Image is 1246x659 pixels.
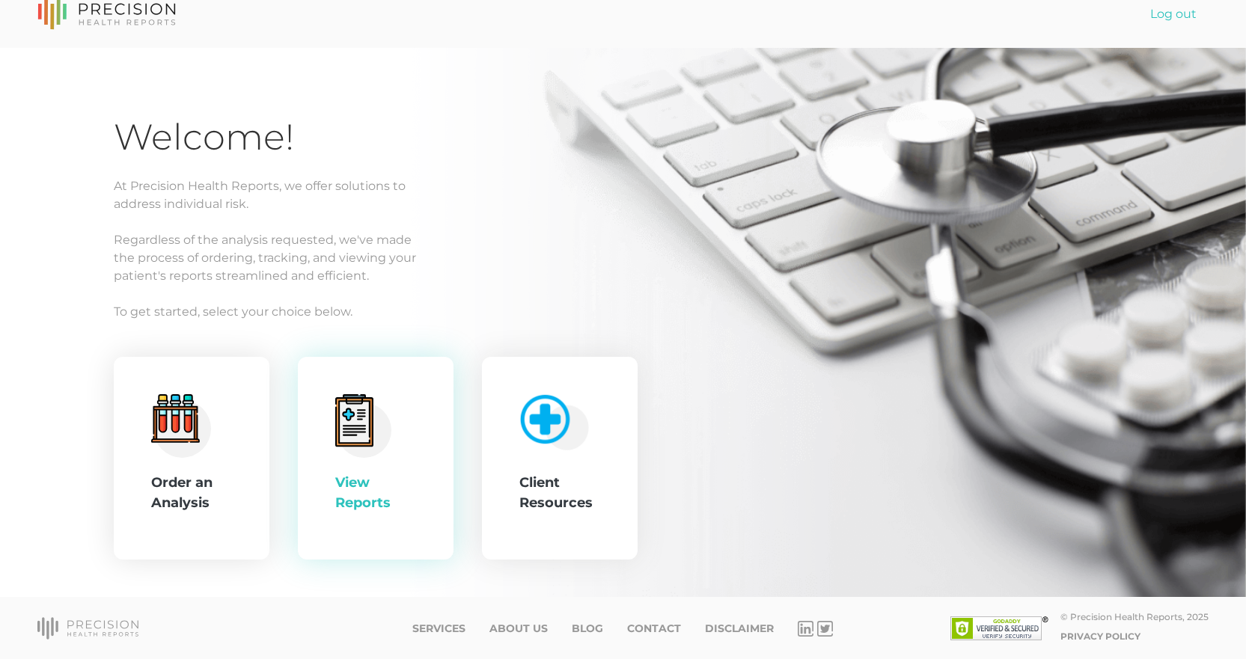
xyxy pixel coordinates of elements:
[572,622,603,635] a: Blog
[519,473,600,513] div: Client Resources
[705,622,774,635] a: Disclaimer
[489,622,548,635] a: About Us
[151,473,232,513] div: Order an Analysis
[114,303,1132,321] p: To get started, select your choice below.
[513,387,590,451] img: client-resource.c5a3b187.png
[114,177,1132,213] p: At Precision Health Reports, we offer solutions to address individual risk.
[627,622,681,635] a: Contact
[1060,611,1209,622] div: © Precision Health Reports, 2025
[335,473,416,513] div: View Reports
[1060,631,1140,642] a: Privacy Policy
[412,622,465,635] a: Services
[114,231,1132,285] p: Regardless of the analysis requested, we've made the process of ordering, tracking, and viewing y...
[950,616,1048,640] img: SSL site seal - click to verify
[114,115,1132,159] h1: Welcome!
